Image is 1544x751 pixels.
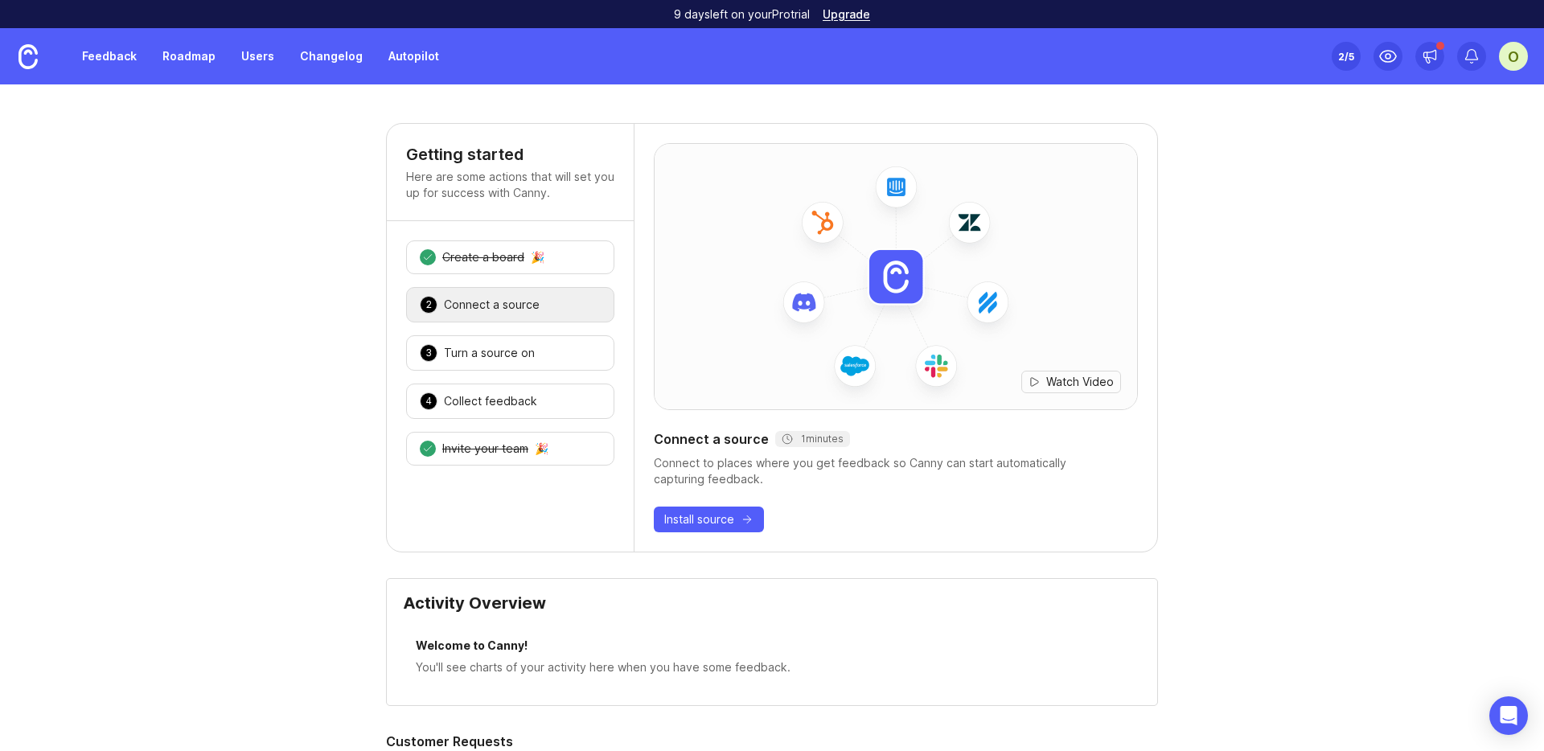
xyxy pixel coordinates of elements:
[1332,42,1361,71] button: 2/5
[406,143,614,166] h4: Getting started
[420,392,437,410] div: 4
[403,595,1141,624] div: Activity Overview
[18,44,38,69] img: Canny Home
[420,296,437,314] div: 2
[420,344,437,362] div: 3
[535,443,548,454] div: 🎉
[654,429,1138,449] div: Connect a source
[442,249,524,265] div: Create a board
[823,9,870,20] a: Upgrade
[655,132,1137,421] img: installed-source-hero-8cc2ac6e746a3ed68ab1d0118ebd9805.png
[1489,696,1528,735] div: Open Intercom Messenger
[1021,371,1121,393] button: Watch Video
[1046,374,1114,390] span: Watch Video
[386,732,1158,751] h2: Customer Requests
[444,345,535,361] div: Turn a source on
[654,455,1138,487] div: Connect to places where you get feedback so Canny can start automatically capturing feedback.
[232,42,284,71] a: Users
[72,42,146,71] a: Feedback
[654,507,764,532] button: Install source
[664,511,734,527] span: Install source
[290,42,372,71] a: Changelog
[416,637,1128,659] div: Welcome to Canny!
[782,433,844,445] div: 1 minutes
[531,252,544,263] div: 🎉
[442,441,528,457] div: Invite your team
[379,42,449,71] a: Autopilot
[153,42,225,71] a: Roadmap
[1338,45,1354,68] div: 2 /5
[674,6,810,23] p: 9 days left on your Pro trial
[416,659,1128,676] div: You'll see charts of your activity here when you have some feedback.
[444,393,537,409] div: Collect feedback
[406,169,614,201] p: Here are some actions that will set you up for success with Canny.
[1499,42,1528,71] button: O
[444,297,540,313] div: Connect a source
